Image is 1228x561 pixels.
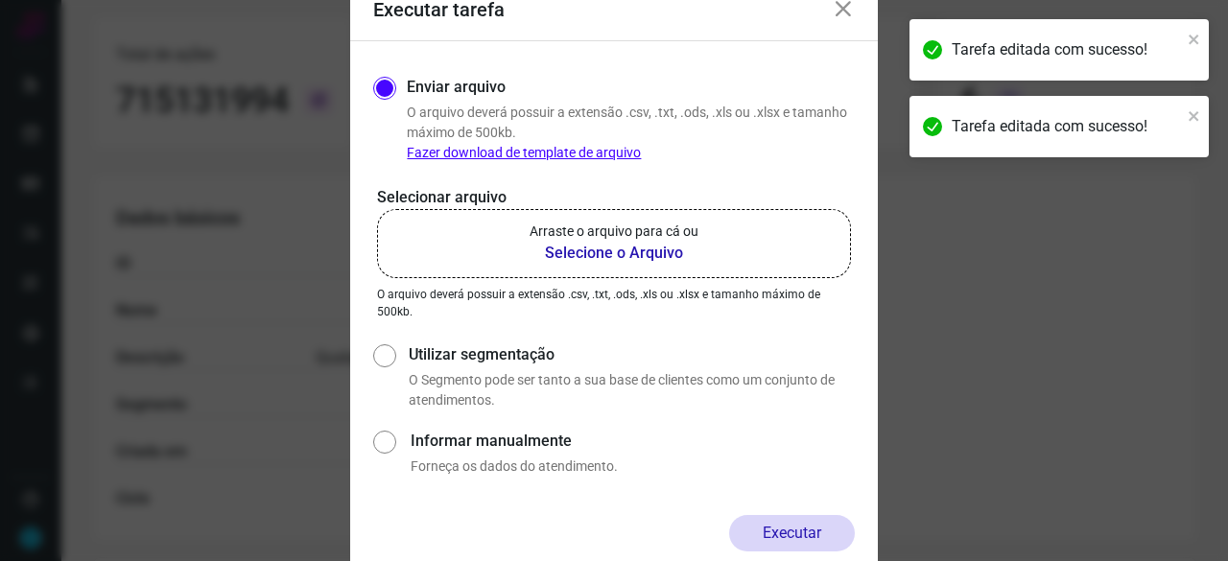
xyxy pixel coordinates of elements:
p: Arraste o arquivo para cá ou [530,222,698,242]
button: close [1188,27,1201,50]
div: Tarefa editada com sucesso! [952,115,1182,138]
b: Selecione o Arquivo [530,242,698,265]
p: Forneça os dados do atendimento. [411,456,855,477]
p: O arquivo deverá possuir a extensão .csv, .txt, .ods, .xls ou .xlsx e tamanho máximo de 500kb. [407,103,855,163]
a: Fazer download de template de arquivo [407,145,641,160]
label: Informar manualmente [411,430,855,453]
p: O arquivo deverá possuir a extensão .csv, .txt, .ods, .xls ou .xlsx e tamanho máximo de 500kb. [377,286,851,320]
div: Tarefa editada com sucesso! [952,38,1182,61]
button: close [1188,104,1201,127]
label: Utilizar segmentação [409,343,855,366]
p: O Segmento pode ser tanto a sua base de clientes como um conjunto de atendimentos. [409,370,855,410]
p: Selecionar arquivo [377,186,851,209]
button: Executar [729,515,855,551]
label: Enviar arquivo [407,76,506,99]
